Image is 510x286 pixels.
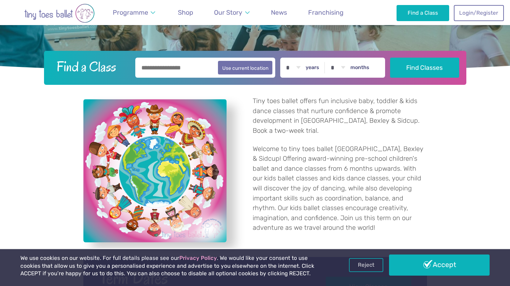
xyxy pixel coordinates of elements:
button: Use current location [218,61,273,74]
a: Accept [389,255,490,275]
img: tiny toes ballet [9,4,110,23]
span: Our Story [214,9,242,16]
a: Login/Register [454,5,504,21]
a: Our Story [211,5,253,21]
a: Find a Class [397,5,449,21]
a: Privacy Policy [179,255,217,261]
button: Find Classes [390,58,459,78]
a: Shop [175,5,196,21]
a: Programme [110,5,159,21]
label: months [350,64,369,71]
h2: Find a Class [51,58,130,76]
a: Franchising [305,5,347,21]
label: years [306,64,319,71]
span: Shop [178,9,193,16]
a: Reject [349,258,383,272]
span: Franchising [308,9,344,16]
p: Welcome to tiny toes ballet [GEOGRAPHIC_DATA], Bexley & Sidcup! Offering award-winning pre-school... [253,144,427,233]
p: Tiny toes ballet offers fun inclusive baby, toddler & kids dance classes that nurture confidence ... [253,96,427,136]
a: News [268,5,290,21]
a: View full-size image [83,99,227,242]
span: Programme [113,9,148,16]
p: We use cookies on our website. For full details please see our . We would like your consent to us... [20,255,325,278]
span: News [271,9,287,16]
